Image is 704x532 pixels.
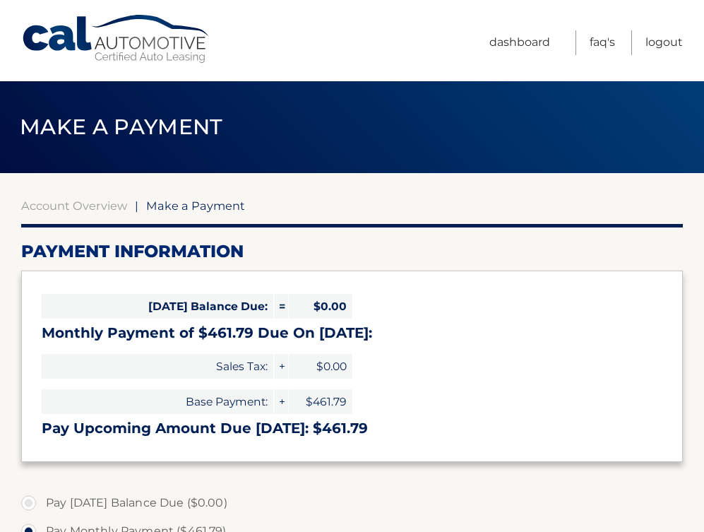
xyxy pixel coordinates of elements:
a: Logout [645,30,683,55]
span: = [274,294,288,319]
a: Account Overview [21,199,127,213]
h2: Payment Information [21,241,683,262]
label: Pay [DATE] Balance Due ($0.00) [21,489,683,517]
span: $0.00 [289,294,352,319]
h3: Monthly Payment of $461.79 Due On [DATE]: [42,324,662,342]
span: + [274,389,288,414]
h3: Pay Upcoming Amount Due [DATE]: $461.79 [42,420,662,437]
a: FAQ's [590,30,615,55]
a: Cal Automotive [21,14,212,64]
span: $0.00 [289,354,352,379]
span: Base Payment: [42,389,273,414]
span: | [135,199,138,213]
span: Make a Payment [146,199,245,213]
span: Make a Payment [20,114,222,140]
span: Sales Tax: [42,354,273,379]
a: Dashboard [489,30,550,55]
span: [DATE] Balance Due: [42,294,273,319]
span: + [274,354,288,379]
span: $461.79 [289,389,352,414]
